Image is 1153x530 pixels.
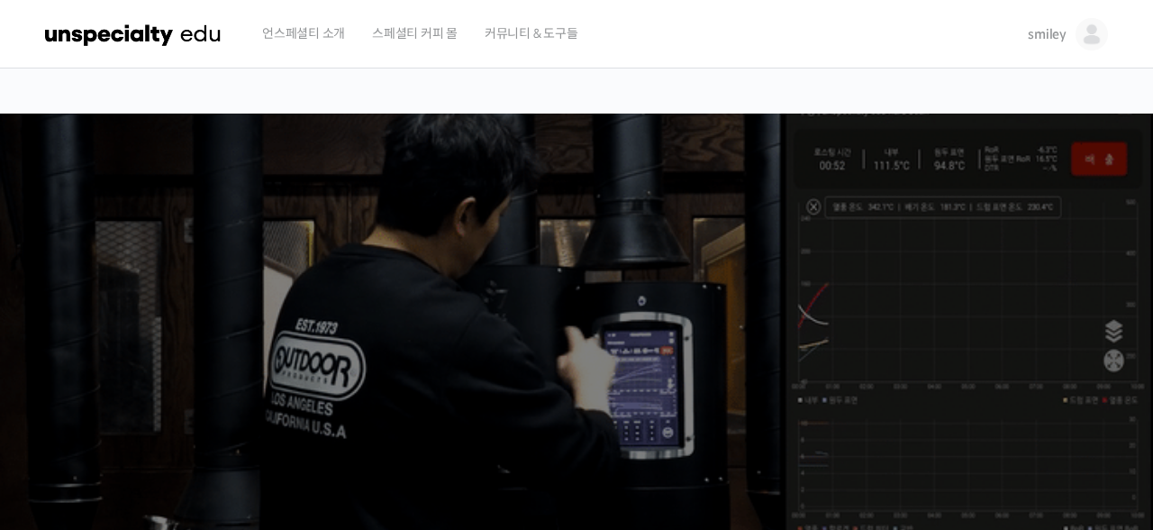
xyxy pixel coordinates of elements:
p: [PERSON_NAME]을 다하는 당신을 위해, 최고와 함께 만든 커피 클래스 [18,276,1136,367]
p: 시간과 장소에 구애받지 않고, 검증된 커리큘럼으로 [18,375,1136,400]
span: smiley [1028,26,1067,42]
